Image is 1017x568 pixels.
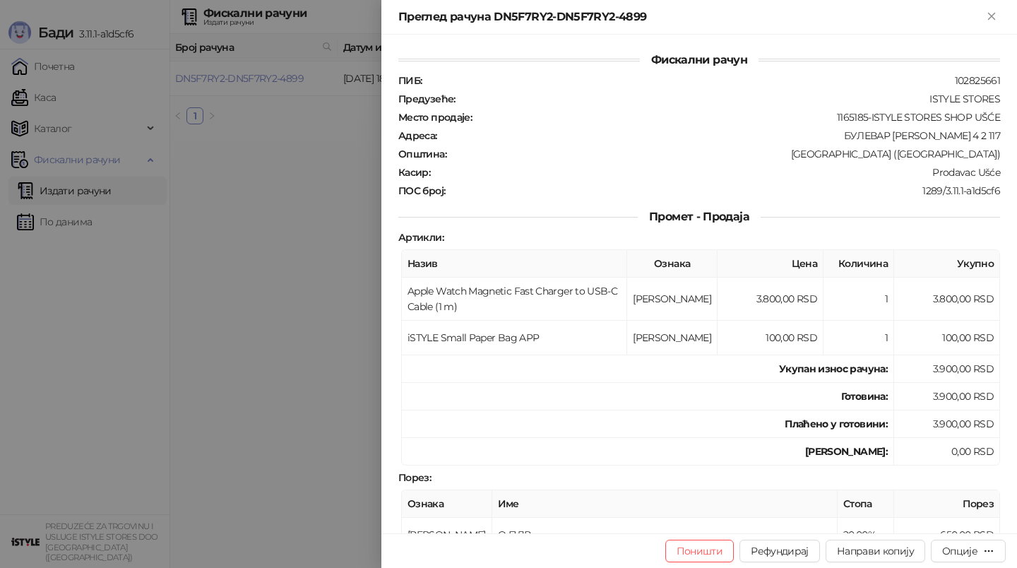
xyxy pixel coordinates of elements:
th: Стопа [838,490,894,518]
div: Преглед рачуна DN5F7RY2-DN5F7RY2-4899 [398,8,983,25]
div: 1289/3.11.1-a1d5cf6 [446,184,1001,197]
button: Close [983,8,1000,25]
button: Поништи [665,540,734,562]
strong: Порез : [398,471,431,484]
td: 1 [823,321,894,355]
div: БУЛЕВАР [PERSON_NAME] 4 2 117 [439,129,1001,142]
th: Порез [894,490,1000,518]
strong: Касир : [398,166,430,179]
button: Опције [931,540,1006,562]
div: Опције [942,545,977,557]
td: 3.900,00 RSD [894,355,1000,383]
div: 1165185-ISTYLE STORES SHOP UŠĆE [473,111,1001,124]
td: 0,00 RSD [894,438,1000,466]
th: Ознака [627,250,718,278]
strong: Општина : [398,148,446,160]
td: 3.800,00 RSD [894,278,1000,321]
button: Рефундирај [739,540,820,562]
th: Цена [718,250,823,278]
div: ISTYLE STORES [457,93,1001,105]
div: Prodavac Ušće [432,166,1001,179]
td: 1 [823,278,894,321]
td: 100,00 RSD [718,321,823,355]
th: Ознака [402,490,492,518]
th: Количина [823,250,894,278]
th: Укупно [894,250,1000,278]
td: 3.900,00 RSD [894,383,1000,410]
span: Промет - Продаја [638,210,761,223]
td: iSTYLE Small Paper Bag APP [402,321,627,355]
td: 650,00 RSD [894,518,1000,552]
strong: [PERSON_NAME]: [805,445,888,458]
strong: Адреса : [398,129,437,142]
td: 3.800,00 RSD [718,278,823,321]
strong: Плаћено у готовини: [785,418,888,430]
td: [PERSON_NAME] [627,321,718,355]
td: [PERSON_NAME] [627,278,718,321]
button: Направи копију [826,540,925,562]
div: 102825661 [423,74,1001,87]
td: О-ПДВ [492,518,838,552]
td: [PERSON_NAME] [402,518,492,552]
span: Направи копију [837,545,914,557]
strong: Место продаје : [398,111,472,124]
strong: Готовина : [841,390,888,403]
div: [GEOGRAPHIC_DATA] ([GEOGRAPHIC_DATA]) [448,148,1001,160]
strong: Укупан износ рачуна : [779,362,888,375]
th: Назив [402,250,627,278]
strong: Артикли : [398,231,444,244]
strong: Предузеће : [398,93,456,105]
td: 100,00 RSD [894,321,1000,355]
td: 3.900,00 RSD [894,410,1000,438]
td: 20,00% [838,518,894,552]
td: Apple Watch Magnetic Fast Charger to USB-C Cable (1 m) [402,278,627,321]
span: Фискални рачун [640,53,759,66]
th: Име [492,490,838,518]
strong: ПОС број : [398,184,445,197]
strong: ПИБ : [398,74,422,87]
